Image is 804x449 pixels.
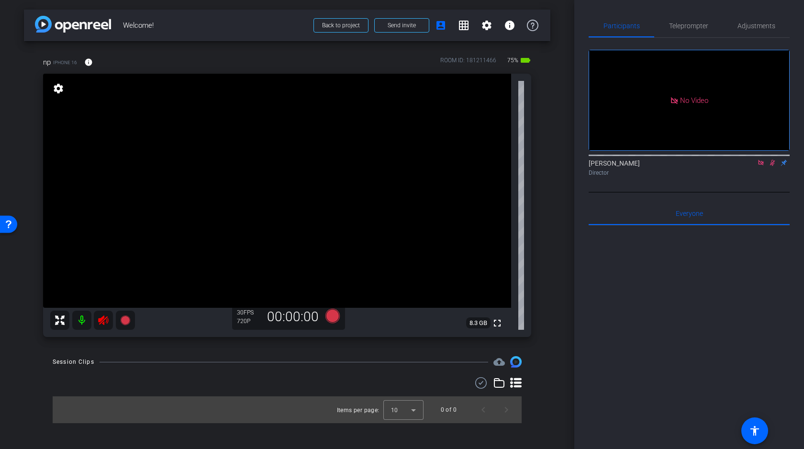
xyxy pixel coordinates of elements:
span: FPS [244,309,254,316]
div: [PERSON_NAME] [589,158,790,177]
span: 8.3 GB [466,317,491,329]
div: ROOM ID: 181211466 [440,56,496,70]
mat-icon: battery_std [520,55,531,66]
span: 75% [506,53,520,68]
div: Session Clips [53,357,94,367]
img: Session clips [510,356,522,368]
mat-icon: grid_on [458,20,469,31]
button: Previous page [472,398,495,421]
span: Participants [603,22,640,29]
span: Back to project [322,22,360,29]
mat-icon: settings [481,20,492,31]
span: Send invite [388,22,416,29]
span: No Video [680,96,708,104]
span: Everyone [676,210,703,217]
mat-icon: fullscreen [491,317,503,329]
mat-icon: info [84,58,93,67]
mat-icon: cloud_upload [493,356,505,368]
span: Destinations for your clips [493,356,505,368]
button: Next page [495,398,518,421]
span: Adjustments [737,22,775,29]
img: app-logo [35,16,111,33]
mat-icon: account_box [435,20,447,31]
div: 720P [237,317,261,325]
div: Items per page: [337,405,380,415]
mat-icon: accessibility [749,425,760,437]
div: 00:00:00 [261,309,325,325]
span: np [43,57,51,67]
span: Welcome! [123,16,308,35]
mat-icon: info [504,20,515,31]
button: Back to project [313,18,368,33]
span: Teleprompter [669,22,708,29]
span: iPhone 16 [53,59,77,66]
mat-icon: settings [52,83,65,94]
div: 0 of 0 [441,405,457,415]
div: Director [589,168,790,177]
div: 30 [237,309,261,316]
button: Send invite [374,18,429,33]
